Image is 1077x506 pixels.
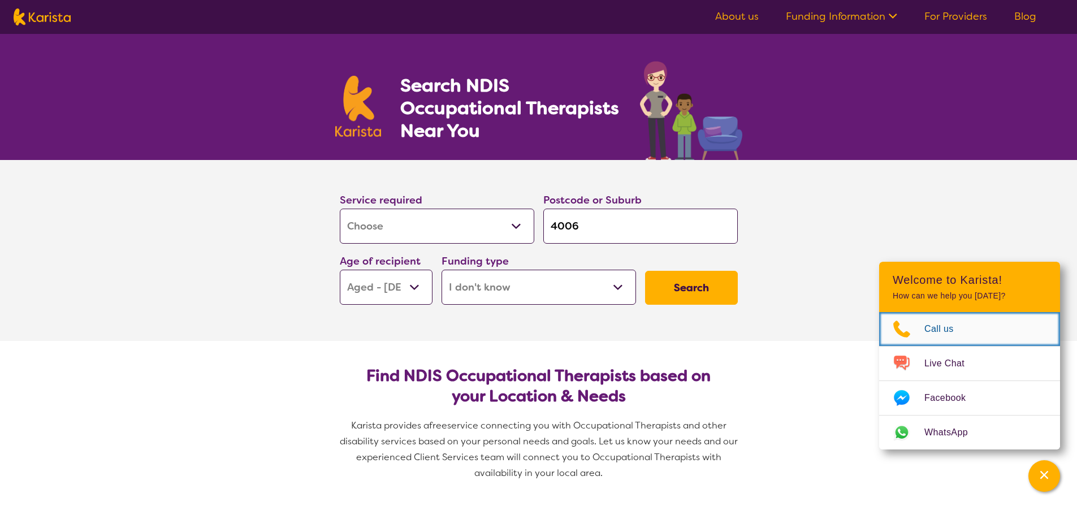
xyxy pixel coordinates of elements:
span: free [429,419,447,431]
span: service connecting you with Occupational Therapists and other disability services based on your p... [340,419,740,479]
label: Funding type [442,254,509,268]
a: Web link opens in a new tab. [879,416,1060,449]
label: Age of recipient [340,254,421,268]
label: Service required [340,193,422,207]
h2: Find NDIS Occupational Therapists based on your Location & Needs [349,366,729,406]
a: Funding Information [786,10,897,23]
button: Search [645,271,738,305]
h2: Welcome to Karista! [893,273,1046,287]
p: How can we help you [DATE]? [893,291,1046,301]
span: Live Chat [924,355,978,372]
h1: Search NDIS Occupational Therapists Near You [400,74,620,142]
a: About us [715,10,759,23]
img: occupational-therapy [640,61,742,160]
ul: Choose channel [879,312,1060,449]
img: Karista logo [335,76,382,137]
span: WhatsApp [924,424,981,441]
button: Channel Menu [1028,460,1060,492]
a: For Providers [924,10,987,23]
span: Call us [924,321,967,338]
label: Postcode or Suburb [543,193,642,207]
div: Channel Menu [879,262,1060,449]
a: Blog [1014,10,1036,23]
span: Facebook [924,390,979,406]
span: Karista provides a [351,419,429,431]
input: Type [543,209,738,244]
img: Karista logo [14,8,71,25]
